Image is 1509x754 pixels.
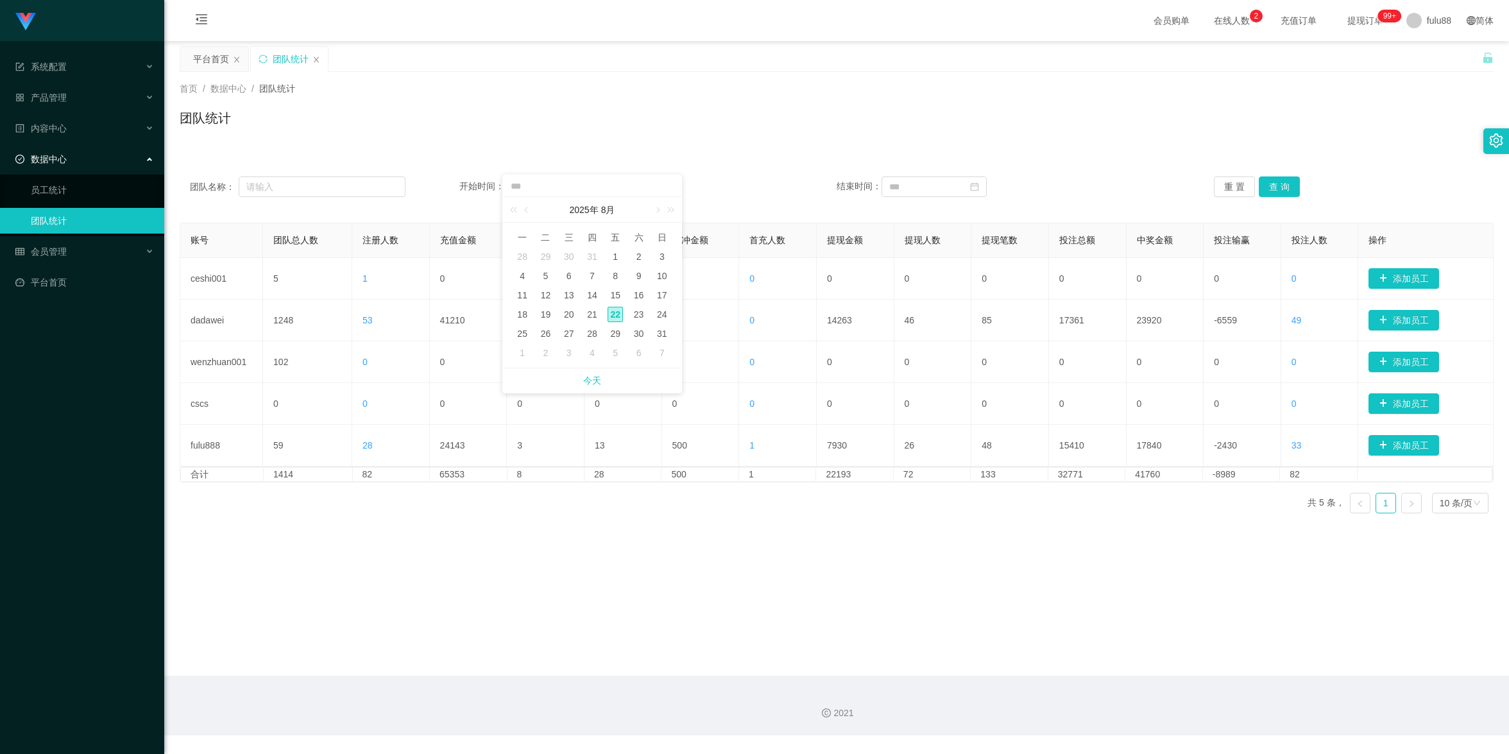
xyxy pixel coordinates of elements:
[817,300,894,341] td: 14263
[362,398,368,409] span: 0
[31,177,154,203] a: 员工统计
[1048,468,1125,481] td: 32771
[31,208,154,234] a: 团队统计
[971,383,1049,425] td: 0
[15,92,67,103] span: 产品管理
[608,345,623,361] div: 5
[584,345,600,361] div: 4
[971,341,1049,383] td: 0
[1368,352,1439,372] button: 图标: plus添加员工
[1280,468,1357,481] td: 82
[627,232,650,243] span: 六
[511,286,534,305] td: 2025年8月11日
[1049,341,1127,383] td: 0
[1408,500,1415,508] i: 图标: right
[511,247,534,266] td: 2025年7月28日
[362,440,373,450] span: 28
[273,235,318,245] span: 团队总人数
[583,368,601,393] a: 今天
[651,228,674,247] th: 周日
[1473,499,1481,508] i: 图标: down
[651,305,674,324] td: 2025年8月24日
[558,232,581,243] span: 三
[749,440,754,450] span: 1
[1467,16,1476,25] i: 图标: global
[353,468,430,481] td: 82
[837,181,882,191] span: 结束时间：
[430,468,507,481] td: 65353
[749,357,754,367] span: 0
[561,307,577,322] div: 20
[970,182,979,191] i: 图标: calendar
[739,468,816,481] td: 1
[1049,383,1127,425] td: 0
[631,268,647,284] div: 9
[581,266,604,286] td: 2025年8月7日
[971,258,1049,300] td: 0
[534,247,557,266] td: 2025年7月29日
[362,273,368,284] span: 1
[1368,235,1386,245] span: 操作
[515,287,530,303] div: 11
[627,228,650,247] th: 周六
[561,326,577,341] div: 27
[561,345,577,361] div: 3
[15,124,24,133] i: 图标: profile
[273,47,309,71] div: 团队统计
[558,286,581,305] td: 2025年8月13日
[894,300,972,341] td: 46
[1127,341,1204,383] td: 0
[1489,133,1503,148] i: 图标: setting
[507,425,584,467] td: 3
[631,249,647,264] div: 2
[662,258,740,300] td: 0
[1125,468,1202,481] td: 41760
[15,13,36,31] img: logo.9652507e.png
[817,341,894,383] td: 0
[1204,300,1281,341] td: -6559
[1274,16,1323,25] span: 充值订单
[191,235,209,245] span: 账号
[511,266,534,286] td: 2025年8月4日
[627,266,650,286] td: 2025年8月9日
[1127,300,1204,341] td: 23920
[538,345,553,361] div: 2
[894,425,972,467] td: 26
[263,341,352,383] td: 102
[631,287,647,303] div: 16
[511,228,534,247] th: 周一
[312,56,320,64] i: 图标: close
[190,180,239,194] span: 团队名称：
[816,468,893,481] td: 22193
[1127,425,1204,467] td: 17840
[627,324,650,343] td: 2025年8月30日
[822,708,831,717] i: 图标: copyright
[817,425,894,467] td: 7930
[1292,357,1297,367] span: 0
[817,383,894,425] td: 0
[662,425,740,467] td: 500
[1308,493,1345,513] li: 共 5 条，
[971,468,1048,481] td: 133
[15,270,154,295] a: 图标: dashboard平台首页
[1292,315,1302,325] span: 49
[749,315,754,325] span: 0
[362,315,373,325] span: 53
[558,324,581,343] td: 2025年8月27日
[604,232,627,243] span: 五
[1292,235,1327,245] span: 投注人数
[1376,493,1395,513] a: 1
[538,249,553,264] div: 29
[581,247,604,266] td: 2025年7月31日
[817,258,894,300] td: 0
[894,468,971,481] td: 72
[534,228,557,247] th: 周二
[259,83,295,94] span: 团队统计
[522,197,533,223] a: 上个月 (翻页上键)
[1482,52,1494,64] i: 图标: unlock
[584,287,600,303] div: 14
[259,55,268,64] i: 图标: sync
[581,324,604,343] td: 2025年8月28日
[581,305,604,324] td: 2025年8月21日
[1203,468,1280,481] td: -8989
